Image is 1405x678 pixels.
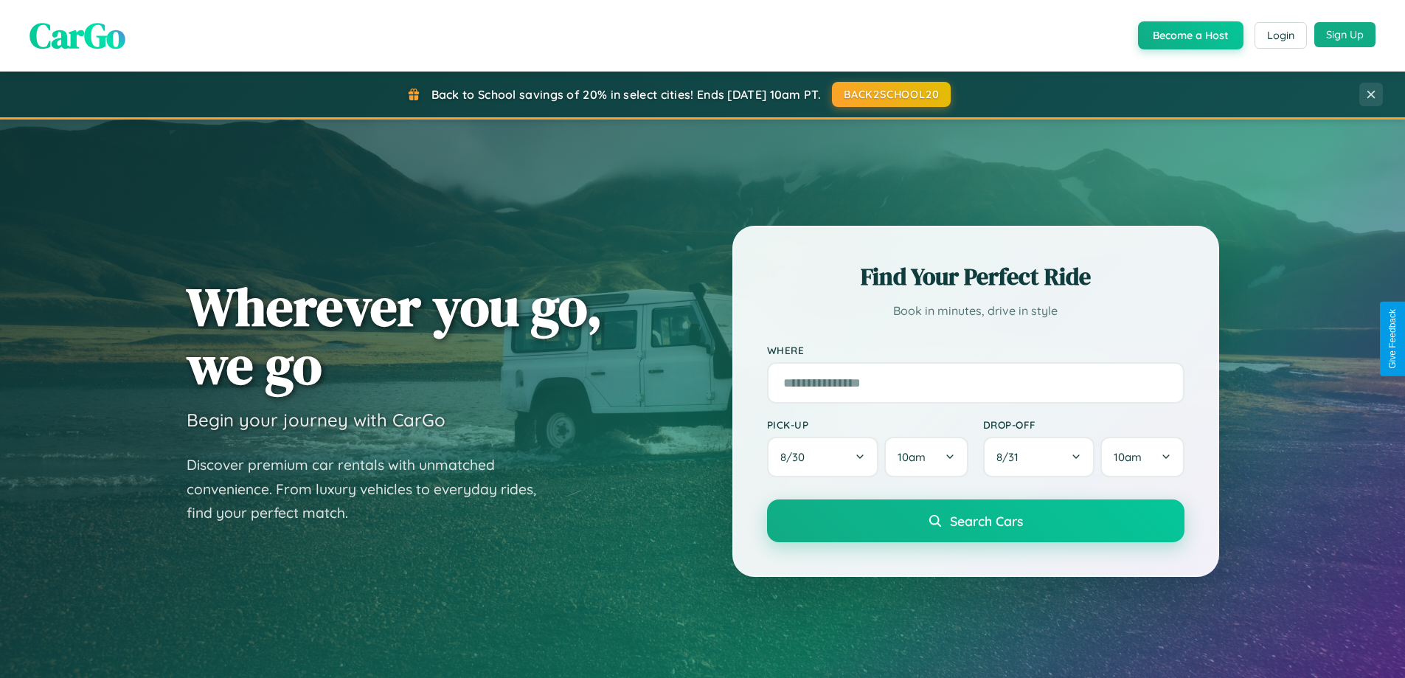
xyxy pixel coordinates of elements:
span: 10am [1114,450,1142,464]
button: 10am [884,437,968,477]
p: Discover premium car rentals with unmatched convenience. From luxury vehicles to everyday rides, ... [187,453,555,525]
button: 8/30 [767,437,879,477]
span: 10am [898,450,926,464]
h3: Begin your journey with CarGo [187,409,445,431]
button: Become a Host [1138,21,1243,49]
span: Search Cars [950,513,1023,529]
p: Book in minutes, drive in style [767,300,1184,322]
span: Back to School savings of 20% in select cities! Ends [DATE] 10am PT. [431,87,821,102]
h1: Wherever you go, we go [187,277,603,394]
span: 8 / 30 [780,450,812,464]
button: Sign Up [1314,22,1375,47]
label: Where [767,344,1184,356]
button: 8/31 [983,437,1095,477]
span: 8 / 31 [996,450,1026,464]
button: BACK2SCHOOL20 [832,82,951,107]
div: Give Feedback [1387,309,1398,369]
h2: Find Your Perfect Ride [767,260,1184,293]
button: Login [1255,22,1307,49]
span: CarGo [30,11,125,60]
label: Pick-up [767,418,968,431]
button: 10am [1100,437,1184,477]
label: Drop-off [983,418,1184,431]
button: Search Cars [767,499,1184,542]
